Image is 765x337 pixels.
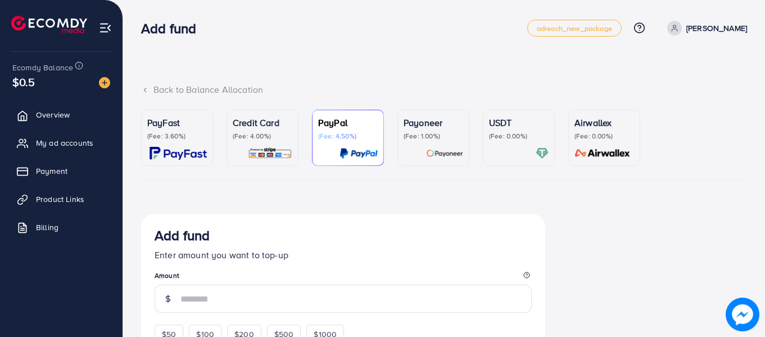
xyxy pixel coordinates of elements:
[147,116,207,129] p: PayFast
[155,271,532,285] legend: Amount
[141,20,205,37] h3: Add fund
[99,77,110,88] img: image
[537,25,612,32] span: adreach_new_package
[12,74,35,90] span: $0.5
[155,227,210,244] h3: Add fund
[571,147,634,160] img: card
[8,216,114,239] a: Billing
[233,132,292,141] p: (Fee: 4.00%)
[36,222,58,233] span: Billing
[11,16,87,33] img: logo
[726,298,758,330] img: image
[155,248,532,262] p: Enter amount you want to top-up
[536,147,549,160] img: card
[404,132,463,141] p: (Fee: 1.00%)
[318,116,378,129] p: PayPal
[340,147,378,160] img: card
[404,116,463,129] p: Payoneer
[527,20,622,37] a: adreach_new_package
[8,160,114,182] a: Payment
[8,104,114,126] a: Overview
[248,147,292,160] img: card
[150,147,207,160] img: card
[8,132,114,154] a: My ad accounts
[426,147,463,160] img: card
[489,116,549,129] p: USDT
[36,137,93,149] span: My ad accounts
[36,109,70,120] span: Overview
[489,132,549,141] p: (Fee: 0.00%)
[141,83,747,96] div: Back to Balance Allocation
[99,21,112,34] img: menu
[663,21,747,35] a: [PERSON_NAME]
[36,194,84,205] span: Product Links
[233,116,292,129] p: Credit Card
[574,132,634,141] p: (Fee: 0.00%)
[8,188,114,210] a: Product Links
[318,132,378,141] p: (Fee: 4.50%)
[686,21,747,35] p: [PERSON_NAME]
[574,116,634,129] p: Airwallex
[12,62,73,73] span: Ecomdy Balance
[36,165,67,177] span: Payment
[147,132,207,141] p: (Fee: 3.60%)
